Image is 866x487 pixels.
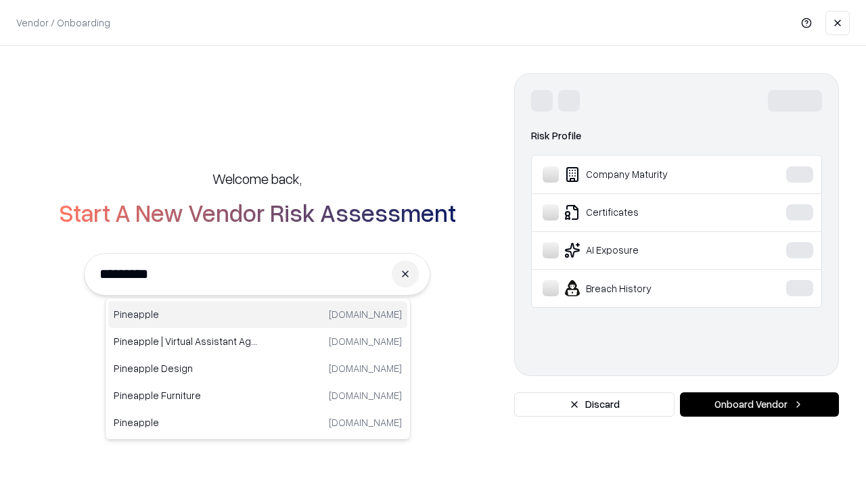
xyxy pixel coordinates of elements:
[105,298,411,440] div: Suggestions
[59,199,456,226] h2: Start A New Vendor Risk Assessment
[543,166,745,183] div: Company Maturity
[329,415,402,430] p: [DOMAIN_NAME]
[543,242,745,258] div: AI Exposure
[16,16,110,30] p: Vendor / Onboarding
[543,280,745,296] div: Breach History
[329,334,402,348] p: [DOMAIN_NAME]
[114,415,258,430] p: Pineapple
[114,361,258,375] p: Pineapple Design
[543,204,745,221] div: Certificates
[329,361,402,375] p: [DOMAIN_NAME]
[114,334,258,348] p: Pineapple | Virtual Assistant Agency
[514,392,675,417] button: Discard
[329,388,402,402] p: [DOMAIN_NAME]
[114,388,258,402] p: Pineapple Furniture
[680,392,839,417] button: Onboard Vendor
[531,128,822,144] div: Risk Profile
[114,307,258,321] p: Pineapple
[212,169,302,188] h5: Welcome back,
[329,307,402,321] p: [DOMAIN_NAME]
